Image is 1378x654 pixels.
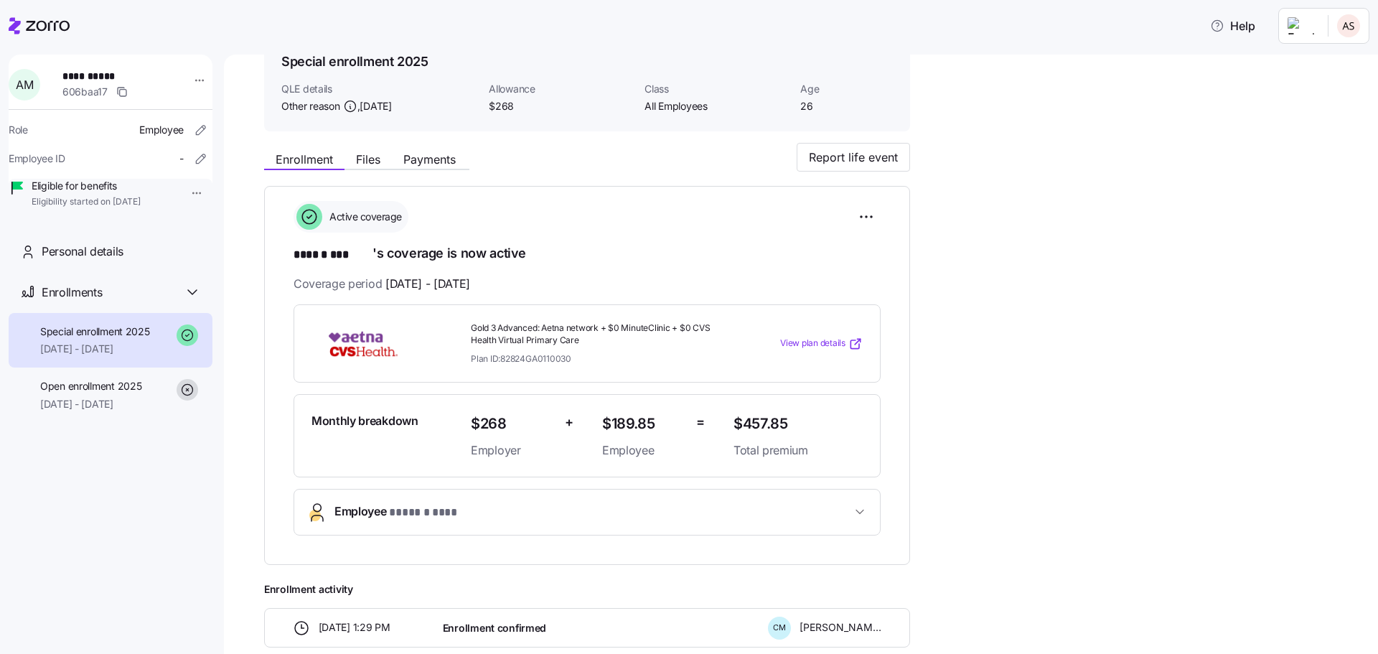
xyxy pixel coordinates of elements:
[32,196,141,208] span: Eligibility started on [DATE]
[800,99,893,113] span: 26
[471,412,553,436] span: $268
[356,154,380,165] span: Files
[1337,14,1360,37] img: 9c19ce4635c6dd4ff600ad4722aa7a00
[276,154,333,165] span: Enrollment
[565,412,573,433] span: +
[40,342,150,356] span: [DATE] - [DATE]
[9,151,65,166] span: Employee ID
[797,143,910,172] button: Report life event
[780,337,845,350] span: View plan details
[1288,17,1316,34] img: Employer logo
[471,352,571,365] span: Plan ID: 82824GA0110030
[645,82,789,96] span: Class
[319,620,390,635] span: [DATE] 1:29 PM
[32,179,141,193] span: Eligible for benefits
[800,82,893,96] span: Age
[139,123,184,137] span: Employee
[40,324,150,339] span: Special enrollment 2025
[1199,11,1267,40] button: Help
[264,582,910,597] span: Enrollment activity
[294,244,881,264] h1: 's coverage is now active
[311,327,415,360] img: Aetna CVS Health
[281,82,477,96] span: QLE details
[385,275,470,293] span: [DATE] - [DATE]
[334,503,474,522] span: Employee
[800,620,881,635] span: [PERSON_NAME]
[696,412,705,433] span: =
[780,337,863,351] a: View plan details
[294,275,470,293] span: Coverage period
[809,149,898,166] span: Report life event
[40,397,141,411] span: [DATE] - [DATE]
[602,412,685,436] span: $189.85
[733,412,863,436] span: $457.85
[471,322,722,347] span: Gold 3 Advanced: Aetna network + $0 MinuteClinic + $0 CVS Health Virtual Primary Care
[42,243,123,261] span: Personal details
[645,99,789,113] span: All Employees
[40,379,141,393] span: Open enrollment 2025
[773,624,786,632] span: C M
[443,621,546,635] span: Enrollment confirmed
[489,82,633,96] span: Allowance
[62,85,108,99] span: 606baa17
[403,154,456,165] span: Payments
[281,52,428,70] h1: Special enrollment 2025
[602,442,685,459] span: Employee
[281,99,392,113] span: Other reason ,
[311,412,418,430] span: Monthly breakdown
[360,99,391,113] span: [DATE]
[42,284,102,302] span: Enrollments
[325,210,402,224] span: Active coverage
[489,99,633,113] span: $268
[1210,17,1255,34] span: Help
[471,442,553,459] span: Employer
[179,151,184,166] span: -
[16,79,33,90] span: A M
[733,442,863,459] span: Total premium
[9,123,28,137] span: Role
